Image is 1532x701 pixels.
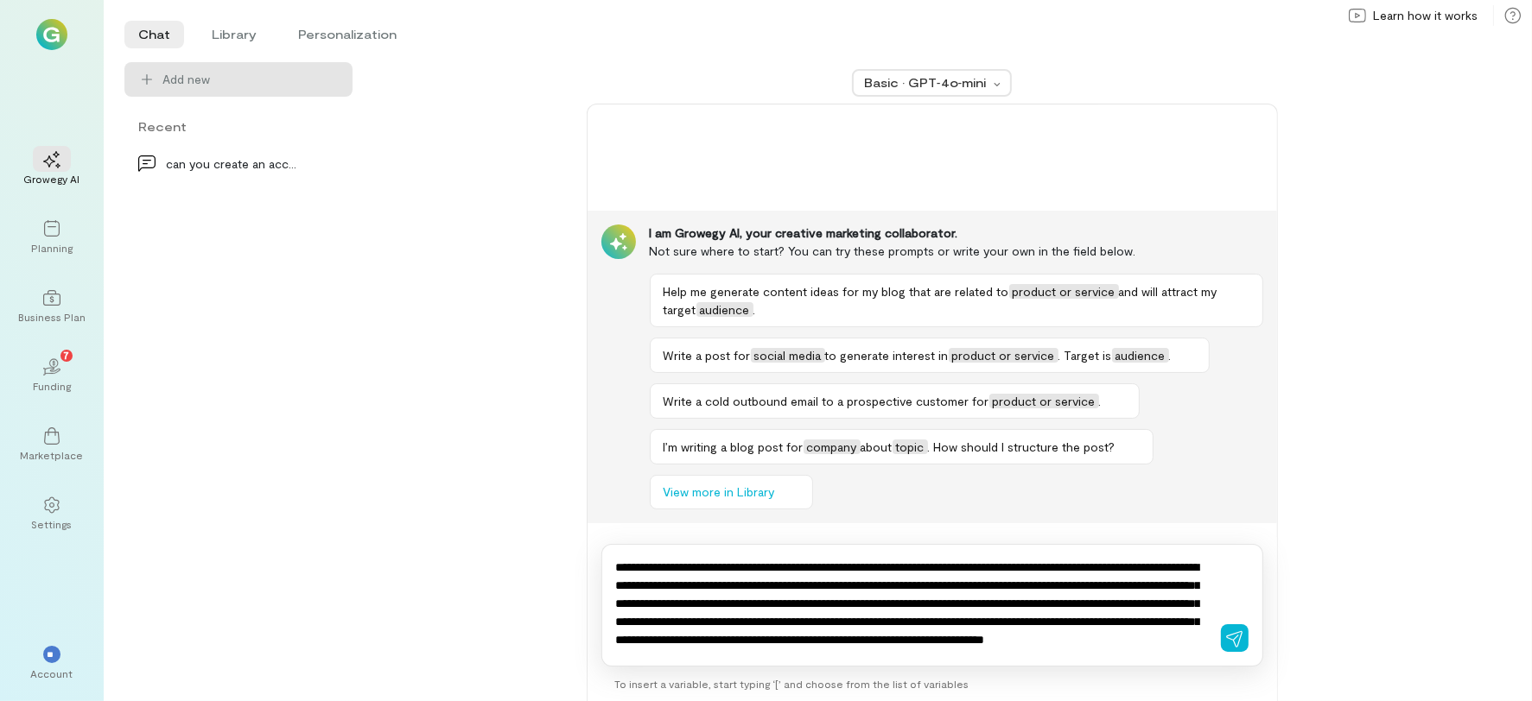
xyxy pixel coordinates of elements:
span: audience [696,302,753,317]
span: . [753,302,756,317]
span: Add new [162,71,210,88]
button: Write a cold outbound email to a prospective customer forproduct or service. [650,383,1140,419]
div: Account [31,666,73,680]
span: product or service [949,348,1058,363]
li: Chat [124,21,184,48]
div: Planning [31,241,73,255]
span: topic [893,439,928,454]
li: Personalization [284,21,410,48]
span: company [804,439,861,454]
a: Settings [21,483,83,545]
span: . [1099,394,1102,408]
span: . Target is [1058,348,1112,363]
span: 7 [64,347,70,363]
a: Marketplace [21,414,83,476]
button: View more in Library [650,475,813,509]
span: audience [1112,348,1169,363]
span: Help me generate content ideas for my blog that are related to [664,284,1009,299]
span: and will attract my target [664,284,1217,317]
span: . How should I structure the post? [928,439,1116,454]
a: Planning [21,206,83,268]
span: about [861,439,893,454]
a: Funding [21,344,83,407]
span: Write a cold outbound email to a prospective customer for [664,394,989,408]
span: I’m writing a blog post for [664,439,804,454]
div: I am Growegy AI, your creative marketing collaborator. [650,224,1263,242]
div: To insert a variable, start typing ‘[’ and choose from the list of variables [601,666,1263,701]
span: product or service [1009,284,1119,299]
div: Settings [32,517,73,531]
span: Learn how it works [1373,7,1478,24]
span: . [1169,348,1172,363]
div: Recent [124,117,353,136]
span: product or service [989,394,1099,408]
a: Business Plan [21,275,83,338]
div: can you create an account on experian like [PERSON_NAME] a… [166,155,301,173]
div: Business Plan [18,310,86,324]
span: to generate interest in [825,348,949,363]
span: Write a post for [664,348,751,363]
a: Growegy AI [21,137,83,199]
span: social media [751,348,825,363]
li: Library [198,21,270,48]
button: I’m writing a blog post forcompanyabouttopic. How should I structure the post? [650,429,1154,464]
button: Write a post forsocial mediato generate interest inproduct or service. Target isaudience. [650,338,1210,373]
div: Not sure where to start? You can try these prompts or write your own in the field below. [650,242,1263,260]
div: Basic · GPT‑4o‑mini [864,74,988,92]
span: View more in Library [664,483,775,501]
div: Funding [33,379,71,393]
button: Help me generate content ideas for my blog that are related toproduct or serviceand will attract ... [650,274,1263,327]
div: Marketplace [21,448,84,462]
div: Growegy AI [24,172,80,186]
